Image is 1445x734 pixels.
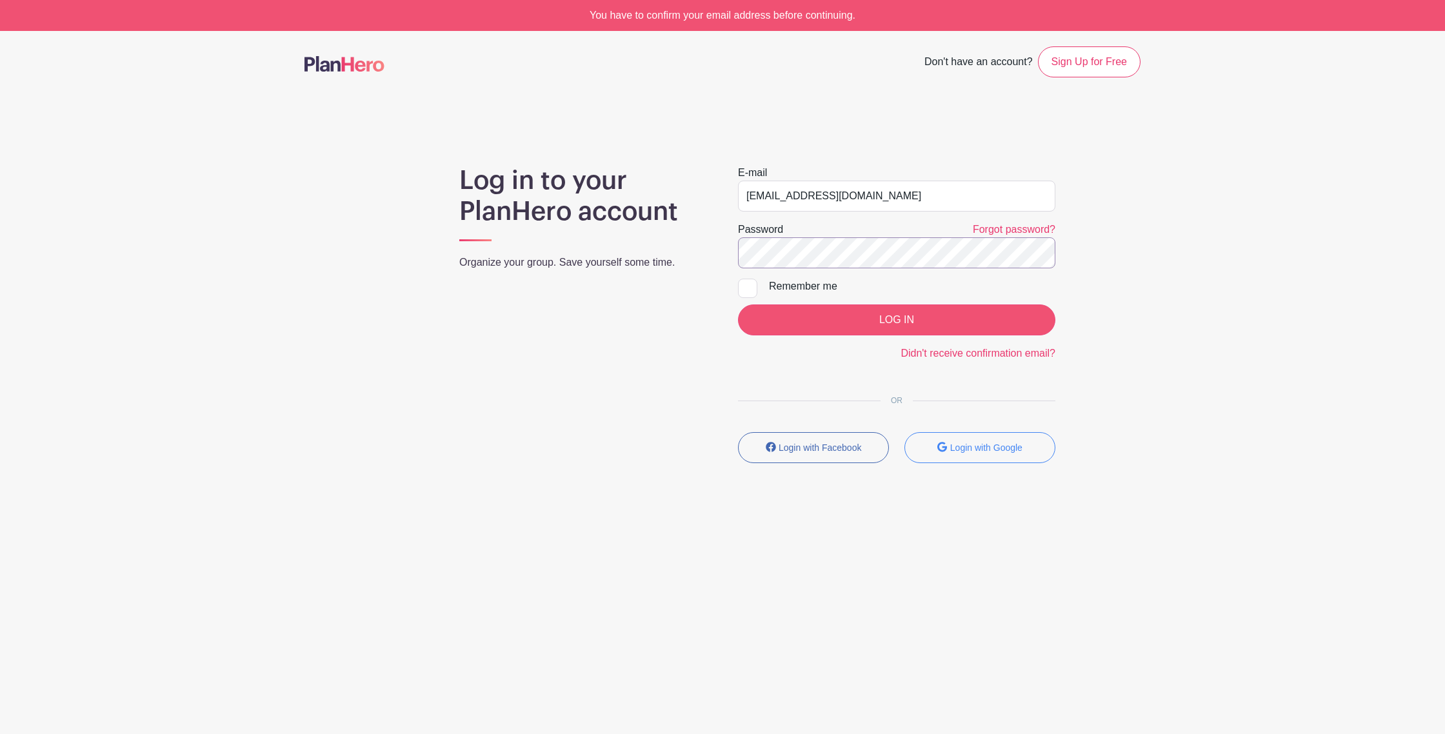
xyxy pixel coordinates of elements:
small: Login with Facebook [779,442,861,453]
button: Login with Google [904,432,1055,463]
label: Password [738,222,783,237]
small: Login with Google [950,442,1022,453]
span: OR [881,396,913,405]
label: E-mail [738,165,767,181]
input: e.g. julie@eventco.com [738,181,1055,212]
a: Didn't receive confirmation email? [901,348,1055,359]
a: Forgot password? [973,224,1055,235]
p: Organize your group. Save yourself some time. [459,255,707,270]
span: Don't have an account? [924,49,1033,77]
img: logo-507f7623f17ff9eddc593b1ce0a138ce2505c220e1c5a4e2b4648c50719b7d32.svg [304,56,384,72]
div: Remember me [769,279,1055,294]
input: LOG IN [738,304,1055,335]
a: Sign Up for Free [1038,46,1141,77]
button: Login with Facebook [738,432,889,463]
h1: Log in to your PlanHero account [459,165,707,227]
